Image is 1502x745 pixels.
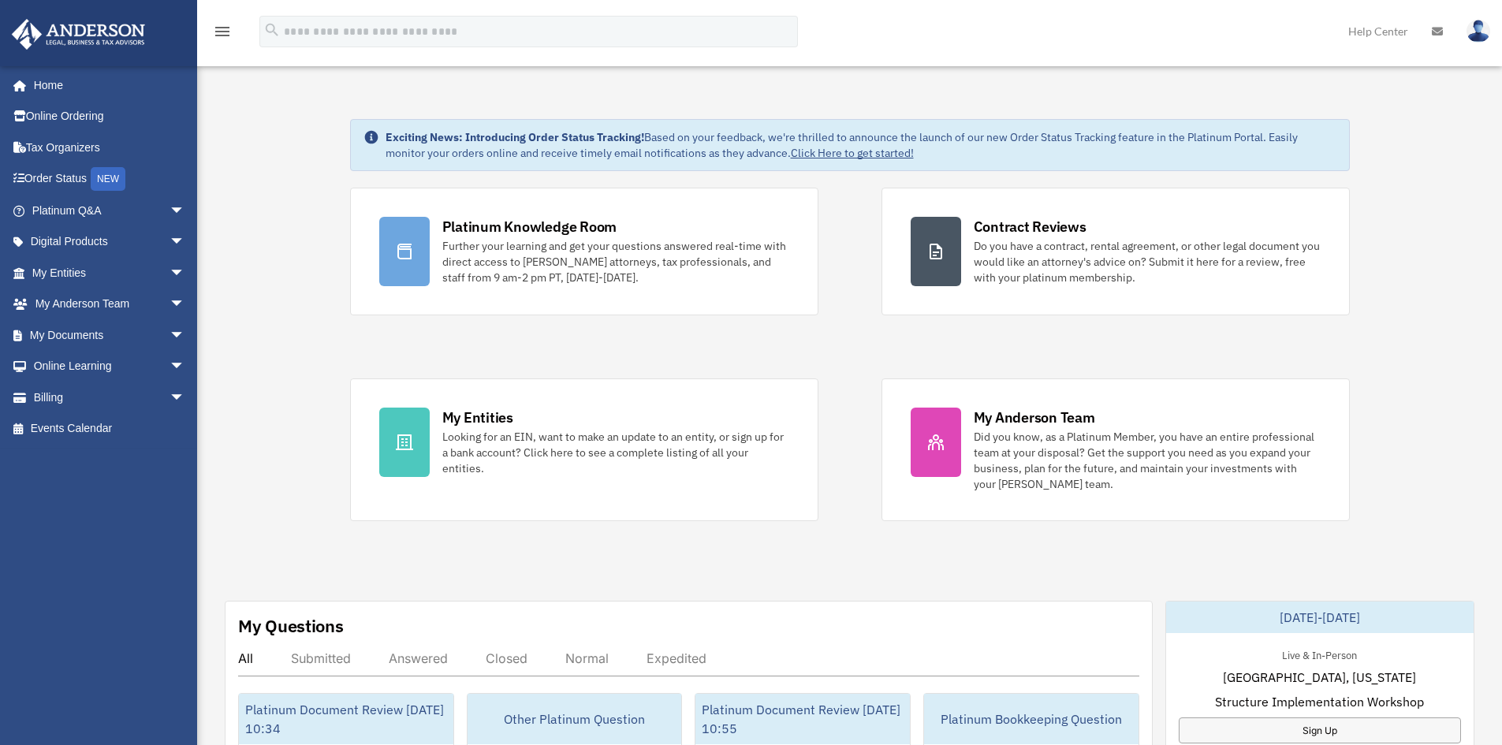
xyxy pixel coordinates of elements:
[486,650,527,666] div: Closed
[791,146,914,160] a: Click Here to get started!
[1269,646,1370,662] div: Live & In-Person
[11,226,209,258] a: Digital Productsarrow_drop_down
[386,130,644,144] strong: Exciting News: Introducing Order Status Tracking!
[442,408,513,427] div: My Entities
[170,351,201,383] span: arrow_drop_down
[11,319,209,351] a: My Documentsarrow_drop_down
[442,429,789,476] div: Looking for an EIN, want to make an update to an entity, or sign up for a bank account? Click her...
[263,21,281,39] i: search
[239,694,453,744] div: Platinum Document Review [DATE] 10:34
[213,22,232,41] i: menu
[565,650,609,666] div: Normal
[170,195,201,227] span: arrow_drop_down
[170,289,201,321] span: arrow_drop_down
[170,319,201,352] span: arrow_drop_down
[974,238,1321,285] div: Do you have a contract, rental agreement, or other legal document you would like an attorney's ad...
[442,238,789,285] div: Further your learning and get your questions answered real-time with direct access to [PERSON_NAM...
[1467,20,1490,43] img: User Pic
[386,129,1336,161] div: Based on your feedback, we're thrilled to announce the launch of our new Order Status Tracking fe...
[442,217,617,237] div: Platinum Knowledge Room
[11,289,209,320] a: My Anderson Teamarrow_drop_down
[974,408,1095,427] div: My Anderson Team
[11,351,209,382] a: Online Learningarrow_drop_down
[350,188,818,315] a: Platinum Knowledge Room Further your learning and get your questions answered real-time with dire...
[11,413,209,445] a: Events Calendar
[170,257,201,289] span: arrow_drop_down
[11,195,209,226] a: Platinum Q&Aarrow_drop_down
[11,382,209,413] a: Billingarrow_drop_down
[647,650,706,666] div: Expedited
[238,650,253,666] div: All
[11,257,209,289] a: My Entitiesarrow_drop_down
[881,188,1350,315] a: Contract Reviews Do you have a contract, rental agreement, or other legal document you would like...
[11,132,209,163] a: Tax Organizers
[881,378,1350,521] a: My Anderson Team Did you know, as a Platinum Member, you have an entire professional team at your...
[1179,717,1461,743] a: Sign Up
[170,382,201,414] span: arrow_drop_down
[7,19,150,50] img: Anderson Advisors Platinum Portal
[213,28,232,41] a: menu
[1215,692,1424,711] span: Structure Implementation Workshop
[389,650,448,666] div: Answered
[91,167,125,191] div: NEW
[695,694,910,744] div: Platinum Document Review [DATE] 10:55
[170,226,201,259] span: arrow_drop_down
[1166,602,1474,633] div: [DATE]-[DATE]
[974,429,1321,492] div: Did you know, as a Platinum Member, you have an entire professional team at your disposal? Get th...
[1223,668,1416,687] span: [GEOGRAPHIC_DATA], [US_STATE]
[238,614,344,638] div: My Questions
[11,69,201,101] a: Home
[291,650,351,666] div: Submitted
[974,217,1086,237] div: Contract Reviews
[11,163,209,196] a: Order StatusNEW
[350,378,818,521] a: My Entities Looking for an EIN, want to make an update to an entity, or sign up for a bank accoun...
[11,101,209,132] a: Online Ordering
[924,694,1139,744] div: Platinum Bookkeeping Question
[468,694,682,744] div: Other Platinum Question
